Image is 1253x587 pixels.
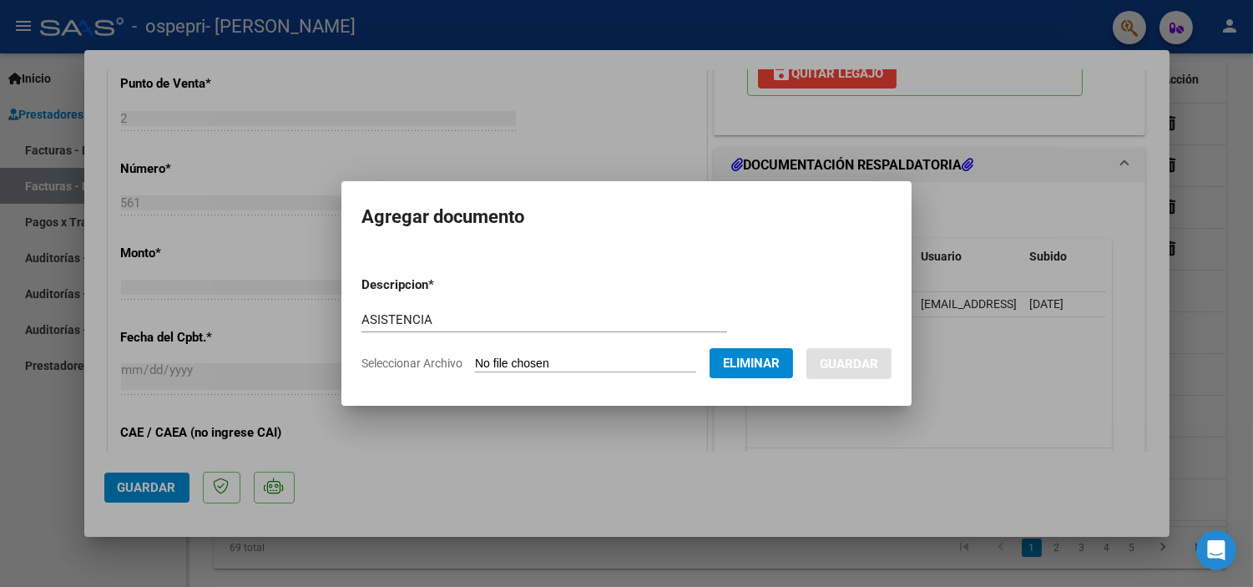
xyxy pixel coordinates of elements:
[361,276,521,295] p: Descripcion
[361,201,892,233] h2: Agregar documento
[820,357,878,372] span: Guardar
[806,348,892,379] button: Guardar
[710,348,793,378] button: Eliminar
[723,356,780,371] span: Eliminar
[361,357,462,370] span: Seleccionar Archivo
[1196,530,1236,570] div: Open Intercom Messenger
